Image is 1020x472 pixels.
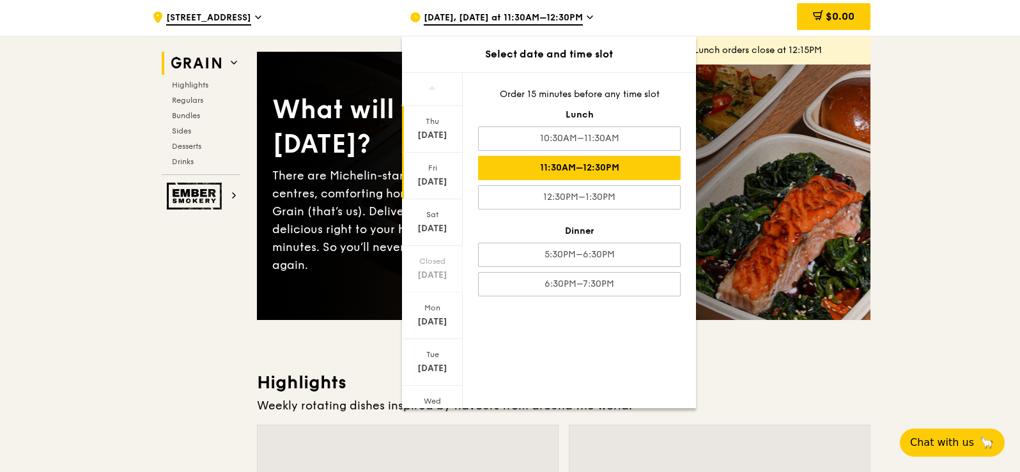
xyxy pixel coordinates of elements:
[478,88,681,101] div: Order 15 minutes before any time slot
[172,80,208,89] span: Highlights
[404,269,461,282] div: [DATE]
[478,225,681,238] div: Dinner
[404,116,461,126] div: Thu
[478,243,681,267] div: 5:30PM–6:30PM
[404,316,461,328] div: [DATE]
[257,371,870,394] h3: Highlights
[404,349,461,360] div: Tue
[172,111,200,120] span: Bundles
[910,435,974,450] span: Chat with us
[478,272,681,296] div: 6:30PM–7:30PM
[979,435,994,450] span: 🦙
[172,157,194,166] span: Drinks
[404,129,461,142] div: [DATE]
[404,303,461,313] div: Mon
[272,167,564,274] div: There are Michelin-star restaurants, hawker centres, comforting home-cooked classics… and Grain (...
[404,163,461,173] div: Fri
[478,109,681,121] div: Lunch
[172,96,203,105] span: Regulars
[404,396,461,406] div: Wed
[167,183,226,209] img: Ember Smokery web logo
[404,222,461,235] div: [DATE]
[478,126,681,151] div: 10:30AM–11:30AM
[172,126,191,135] span: Sides
[167,52,226,75] img: Grain web logo
[172,142,201,151] span: Desserts
[694,44,860,57] div: Lunch orders close at 12:15PM
[826,10,854,22] span: $0.00
[404,256,461,266] div: Closed
[478,156,681,180] div: 11:30AM–12:30PM
[900,429,1005,457] button: Chat with us🦙
[478,185,681,209] div: 12:30PM–1:30PM
[166,11,251,26] span: [STREET_ADDRESS]
[257,397,870,415] div: Weekly rotating dishes inspired by flavours from around the world.
[424,11,583,26] span: [DATE], [DATE] at 11:30AM–12:30PM
[272,93,564,162] div: What will you eat [DATE]?
[402,47,696,62] div: Select date and time slot
[404,362,461,375] div: [DATE]
[404,209,461,220] div: Sat
[404,176,461,188] div: [DATE]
